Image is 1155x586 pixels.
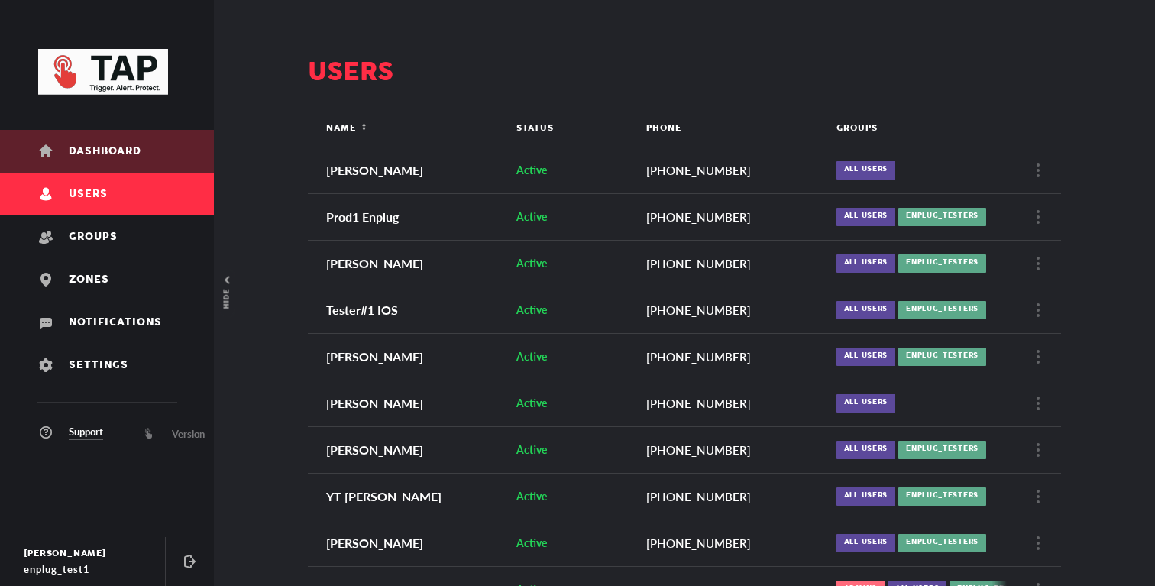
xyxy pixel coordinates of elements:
[516,490,547,503] span: Active
[308,380,505,426] td: [PERSON_NAME]
[898,301,986,319] div: Enplug_Testers
[635,333,825,380] td: [PHONE_NUMBER]
[635,473,825,520] td: [PHONE_NUMBER]
[69,317,162,329] span: Notifications
[516,303,547,316] span: Active
[24,546,150,562] div: [PERSON_NAME]
[898,348,986,366] div: Enplug_Testers
[635,193,825,240] td: [PHONE_NUMBER]
[69,424,103,440] span: Support
[172,426,205,442] span: Version
[516,163,547,176] span: Active
[825,110,1015,147] th: Groups
[505,110,635,147] th: Status
[836,394,895,413] div: All users
[836,487,895,506] div: All users
[898,208,986,226] div: Enplug_Testers
[836,301,895,319] div: All users
[308,333,505,380] td: [PERSON_NAME]
[898,487,986,506] div: Enplug_Testers
[220,269,235,317] button: hide
[516,350,547,363] span: Active
[516,443,547,456] span: Active
[836,348,895,366] div: All users
[69,274,109,286] span: Zones
[516,210,547,223] span: Active
[69,146,141,157] span: Dashboard
[635,426,825,473] td: [PHONE_NUMBER]
[308,520,505,566] td: [PERSON_NAME]
[308,147,505,193] td: [PERSON_NAME]
[24,562,150,577] div: enplug_test1
[38,425,103,441] a: Support
[635,380,825,426] td: [PHONE_NUMBER]
[898,254,986,273] div: Enplug_Testers
[898,534,986,552] div: Enplug_Testers
[635,110,825,147] th: Phone
[836,254,895,273] div: All users
[516,257,547,270] span: Active
[308,193,505,240] td: Prod1 Enplug
[635,147,825,193] td: [PHONE_NUMBER]
[898,441,986,459] div: Enplug_Testers
[635,520,825,566] td: [PHONE_NUMBER]
[308,55,1061,90] div: Users
[308,287,505,333] td: Tester#1 IOS
[220,288,235,309] span: hide
[635,240,825,287] td: [PHONE_NUMBER]
[69,360,128,371] span: Settings
[308,473,505,520] td: YT [PERSON_NAME]
[516,397,547,410] span: Active
[69,231,118,243] span: Groups
[516,536,547,549] span: Active
[308,426,505,473] td: [PERSON_NAME]
[836,534,895,552] div: All users
[635,287,825,333] td: [PHONE_NUMBER]
[836,441,895,459] div: All users
[326,124,356,133] span: Name
[69,189,108,200] span: Users
[308,240,505,287] td: [PERSON_NAME]
[836,161,895,180] div: All users
[836,208,895,226] div: All users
